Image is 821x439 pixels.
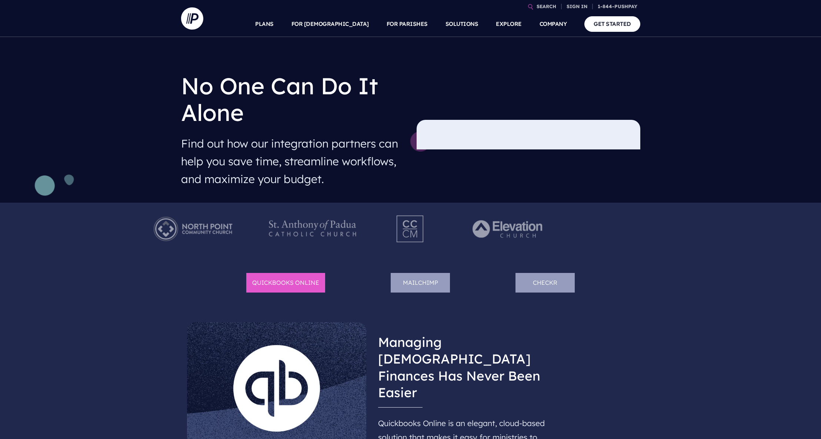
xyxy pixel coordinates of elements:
li: Quickbooks Online [246,273,325,293]
img: Pushpay_Logo__StAnthony [261,209,363,249]
h4: Find out how our integration partners can help you save time, streamline workflows, and maximize ... [181,132,405,191]
a: PLANS [255,11,274,37]
a: FOR [DEMOGRAPHIC_DATA] [291,11,369,37]
img: Pushpay_Logo__NorthPoint [142,209,244,249]
a: GET STARTED [584,16,640,31]
a: SOLUTIONS [445,11,478,37]
img: Pushpay_Logo__CCM [381,209,440,249]
li: Checkr [515,273,575,293]
a: EXPLORE [496,11,522,37]
h3: Managing [DEMOGRAPHIC_DATA] Finances Has Never Been Easier [378,328,558,407]
a: FOR PARISHES [387,11,428,37]
h1: No One Can Do It Alone [181,67,405,132]
img: Pushpay_Logo__Elevation [458,209,560,249]
li: Mailchimp [391,273,450,293]
a: COMPANY [540,11,567,37]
